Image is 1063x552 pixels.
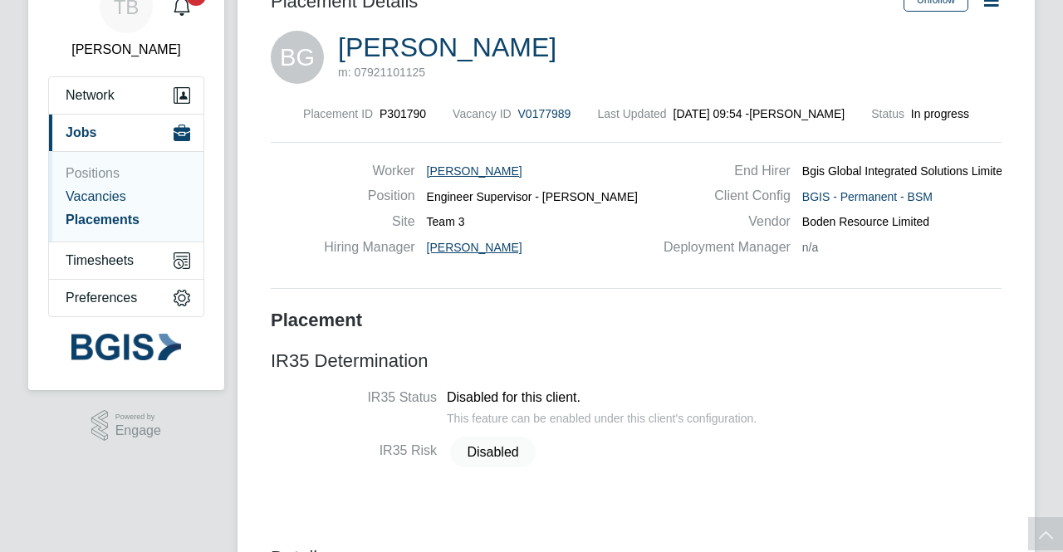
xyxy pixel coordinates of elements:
span: m: 07921101125 [338,66,425,79]
span: Network [66,88,115,103]
label: End Hirer [651,163,791,180]
a: Powered byEngage [91,410,161,442]
h3: IR35 Determination [271,349,1002,374]
span: P301790 [380,107,426,120]
span: Toby Bavester [48,40,204,60]
span: BG [271,31,324,84]
button: Jobs [49,115,203,151]
span: [PERSON_NAME] [427,164,522,178]
a: [PERSON_NAME] [338,32,556,62]
div: This feature can be enabled under this client's configuration. [447,407,757,426]
label: Status [871,107,904,120]
label: Deployment Manager [651,239,791,256]
div: Jobs [49,151,203,242]
button: Preferences [49,280,203,316]
span: Disabled for this client. [447,390,580,404]
a: Placements [66,212,140,227]
span: Team 3 [427,214,465,229]
span: [DATE] 09:54 - [674,107,750,120]
label: Hiring Manager [324,239,415,256]
a: Go to home page [48,334,204,360]
span: Engage [115,424,161,438]
span: Powered by [115,410,161,424]
label: Placement ID [303,107,373,120]
span: Disabled [450,437,535,467]
img: bgis-logo-retina.png [71,334,181,360]
span: V0177989 [518,107,571,120]
span: Preferences [66,291,137,305]
span: [PERSON_NAME] [749,106,845,121]
span: n/a [802,240,818,255]
span: Boden Resource Limited [802,214,929,229]
label: Last Updated [597,107,666,120]
span: [PERSON_NAME] [427,240,522,255]
span: BGIS - Permanent - BSM [802,189,933,204]
span: Jobs [66,125,96,140]
a: Positions [66,166,120,180]
label: Client Config [651,188,791,205]
label: Site [324,213,415,231]
label: IR35 Status [271,389,437,407]
label: Position [324,188,415,205]
label: Vendor [651,213,791,231]
b: Placement [271,310,362,330]
button: Timesheets [49,242,203,279]
label: IR35 Risk [271,442,437,460]
label: Worker [324,163,415,180]
a: Vacancies [66,189,126,203]
span: Engineer Supervisor - [PERSON_NAME] [427,189,638,204]
span: Bgis Global Integrated Solutions Limited [802,164,1009,178]
span: In progress [911,107,969,120]
span: Timesheets [66,253,134,268]
label: Vacancy ID [453,107,512,120]
button: Network [49,77,203,114]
